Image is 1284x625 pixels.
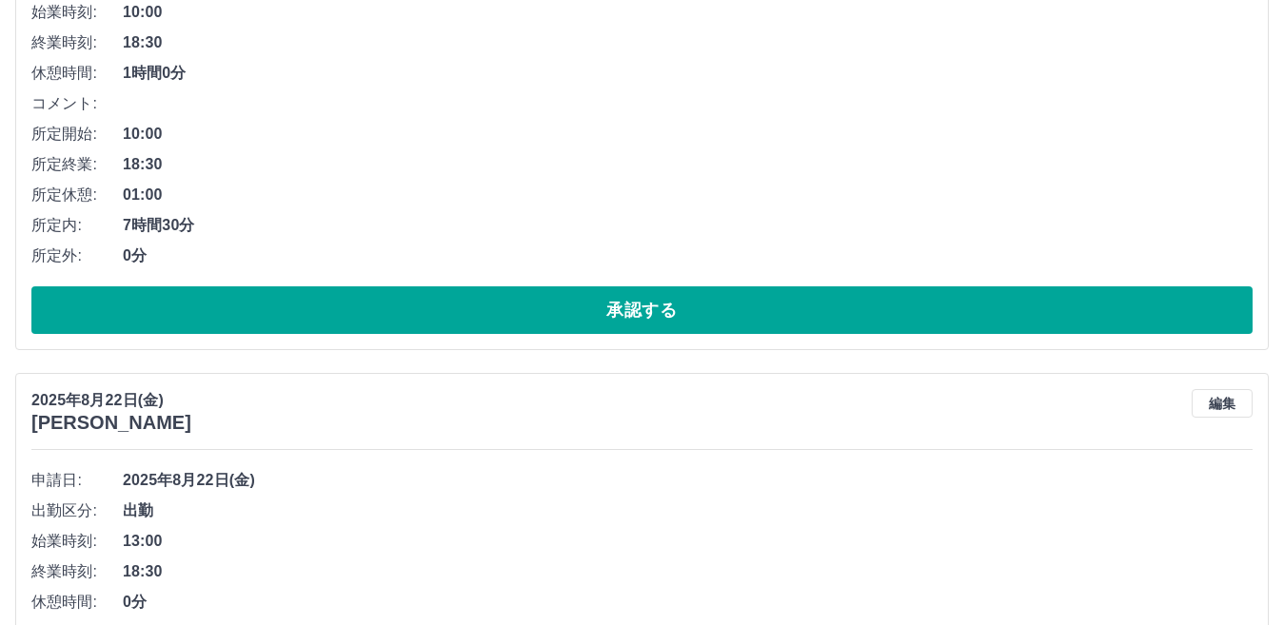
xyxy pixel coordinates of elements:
span: コメント: [31,92,123,115]
span: 所定内: [31,214,123,237]
span: 休憩時間: [31,591,123,614]
p: 2025年8月22日(金) [31,389,191,412]
span: 18:30 [123,31,1253,54]
span: 所定開始: [31,123,123,146]
span: 18:30 [123,153,1253,176]
span: 10:00 [123,1,1253,24]
h3: [PERSON_NAME] [31,412,191,434]
button: 承認する [31,286,1253,334]
span: 所定終業: [31,153,123,176]
span: 1時間0分 [123,62,1253,85]
span: 出勤区分: [31,499,123,522]
span: 所定外: [31,244,123,267]
span: 出勤 [123,499,1253,522]
span: 終業時刻: [31,560,123,583]
span: 休憩時間: [31,62,123,85]
span: 01:00 [123,184,1253,206]
button: 編集 [1192,389,1253,418]
span: 10:00 [123,123,1253,146]
span: 申請日: [31,469,123,492]
span: 所定休憩: [31,184,123,206]
span: 始業時刻: [31,1,123,24]
span: 7時間30分 [123,214,1253,237]
span: 18:30 [123,560,1253,583]
span: 0分 [123,591,1253,614]
span: 13:00 [123,530,1253,553]
span: 始業時刻: [31,530,123,553]
span: 0分 [123,244,1253,267]
span: 終業時刻: [31,31,123,54]
span: 2025年8月22日(金) [123,469,1253,492]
